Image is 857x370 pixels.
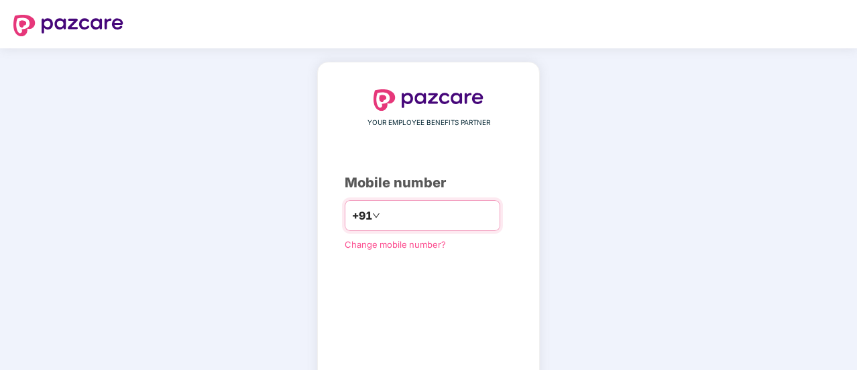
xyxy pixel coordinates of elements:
a: Change mobile number? [345,239,446,250]
img: logo [374,89,483,111]
span: down [372,212,380,220]
span: YOUR EMPLOYEE BENEFITS PARTNER [367,118,490,128]
img: logo [13,15,123,36]
div: Mobile number [345,173,512,193]
span: +91 [352,207,372,224]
